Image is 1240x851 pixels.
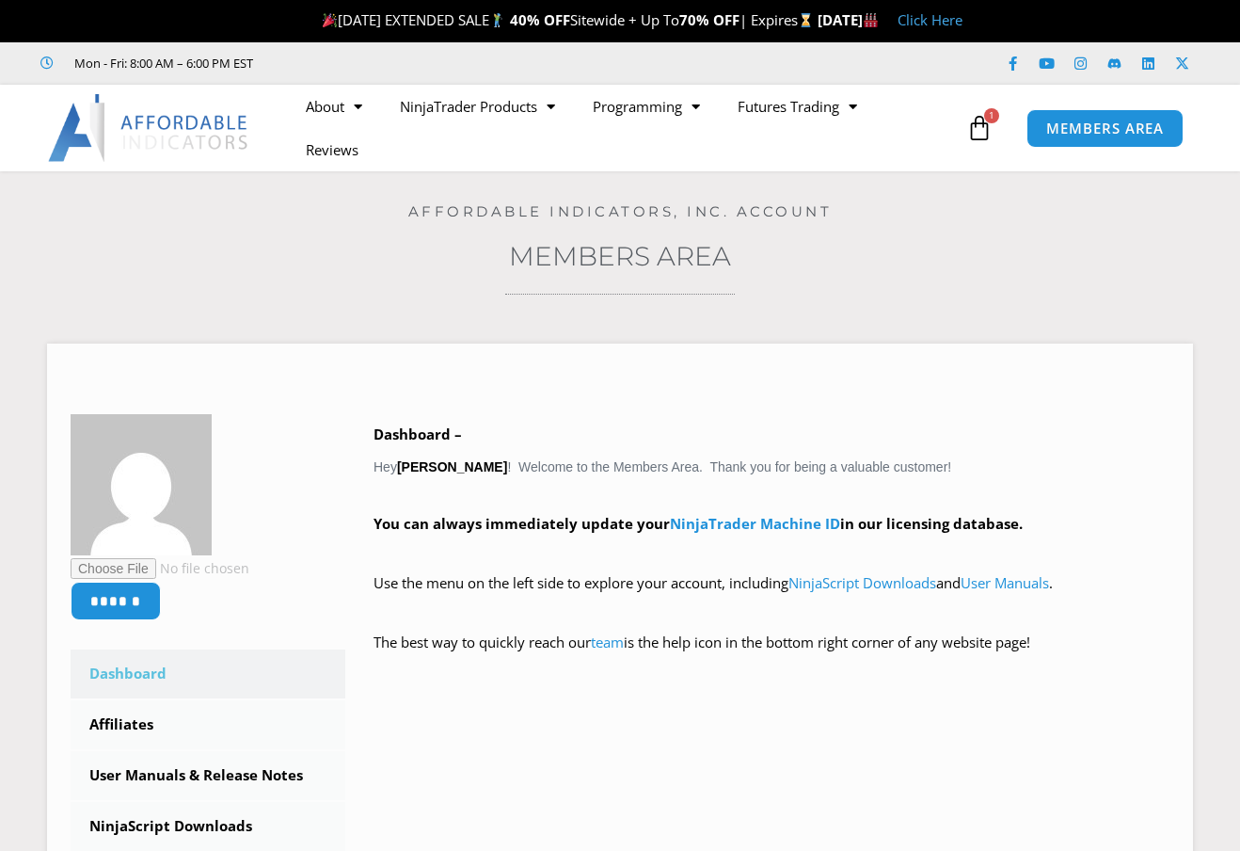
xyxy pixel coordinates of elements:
[818,10,879,29] strong: [DATE]
[408,202,833,220] a: Affordable Indicators, Inc. Account
[1026,109,1184,148] a: MEMBERS AREA
[670,514,840,533] a: NinjaTrader Machine ID
[719,85,876,128] a: Futures Trading
[374,570,1169,623] p: Use the menu on the left side to explore your account, including and .
[799,13,813,27] img: ⌛
[938,101,1021,155] a: 1
[381,85,574,128] a: NinjaTrader Products
[71,650,345,698] a: Dashboard
[71,751,345,800] a: User Manuals & Release Notes
[71,414,212,555] img: 306a39d853fe7ca0a83b64c3a9ab38c2617219f6aea081d20322e8e32295346b
[287,128,377,171] a: Reviews
[510,10,570,29] strong: 40% OFF
[679,10,739,29] strong: 70% OFF
[279,54,562,72] iframe: Customer reviews powered by Trustpilot
[574,85,719,128] a: Programming
[318,10,817,29] span: [DATE] EXTENDED SALE Sitewide + Up To | Expires
[374,425,462,443] b: Dashboard –
[490,13,504,27] img: 🏌️‍♂️
[48,94,250,162] img: LogoAI | Affordable Indicators – NinjaTrader
[71,802,345,851] a: NinjaScript Downloads
[961,573,1049,592] a: User Manuals
[323,13,337,27] img: 🎉
[898,10,962,29] a: Click Here
[864,13,878,27] img: 🏭
[788,573,936,592] a: NinjaScript Downloads
[287,85,381,128] a: About
[984,108,999,123] span: 1
[1046,121,1164,136] span: MEMBERS AREA
[70,52,253,74] span: Mon - Fri: 8:00 AM – 6:00 PM EST
[591,633,624,651] a: team
[509,240,731,272] a: Members Area
[374,514,1023,533] strong: You can always immediately update your in our licensing database.
[397,459,507,474] strong: [PERSON_NAME]
[287,85,962,171] nav: Menu
[374,422,1169,682] div: Hey ! Welcome to the Members Area. Thank you for being a valuable customer!
[374,630,1169,682] p: The best way to quickly reach our is the help icon in the bottom right corner of any website page!
[71,700,345,749] a: Affiliates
